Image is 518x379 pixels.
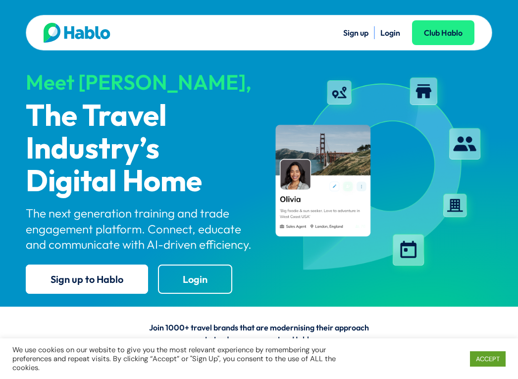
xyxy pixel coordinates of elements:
a: Club Hablo [412,20,474,45]
a: Login [380,28,400,38]
a: Login [158,265,232,294]
div: Meet [PERSON_NAME], [26,71,252,94]
div: We use cookies on our website to give you the most relevant experience by remembering your prefer... [12,345,358,372]
img: Hablo logo main 2 [44,23,110,43]
p: The next generation training and trade engagement platform. Connect, educate and communicate with... [26,206,252,252]
a: Sign up to Hablo [26,265,148,294]
p: The Travel Industry’s Digital Home [26,101,252,199]
a: Sign up [343,28,368,38]
a: ACCEPT [470,351,506,367]
span: Join 1000+ travel brands that are modernising their approach to trade engagement on Hablo [149,323,369,344]
img: hablo-profile-image [266,71,492,278]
